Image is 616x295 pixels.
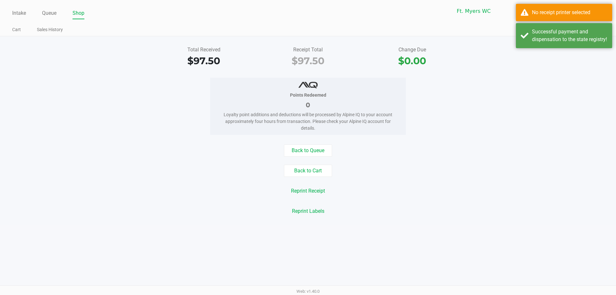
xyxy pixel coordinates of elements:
[365,54,459,68] div: $0.00
[365,46,459,54] div: Change Due
[37,26,63,34] a: Sales History
[296,289,320,294] span: Web: v1.40.0
[457,7,517,15] span: Ft. Myers WC
[532,9,607,16] div: No receipt printer selected
[520,4,533,19] button: Select
[284,165,332,177] button: Back to Cart
[12,9,26,18] a: Intake
[220,92,396,99] div: Points Redeemed
[157,46,251,54] div: Total Received
[12,26,21,34] a: Cart
[532,28,607,43] div: Successful payment and dispensation to the state registry!
[284,144,332,157] button: Back to Queue
[287,185,329,197] button: Reprint Receipt
[261,46,355,54] div: Receipt Total
[220,100,396,110] div: 0
[288,205,329,217] button: Reprint Labels
[73,9,84,18] a: Shop
[220,111,396,132] div: Loyalty point additions and deductions will be processed by Alpine IQ to your account approximate...
[157,54,251,68] div: $97.50
[261,54,355,68] div: $97.50
[42,9,56,18] a: Queue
